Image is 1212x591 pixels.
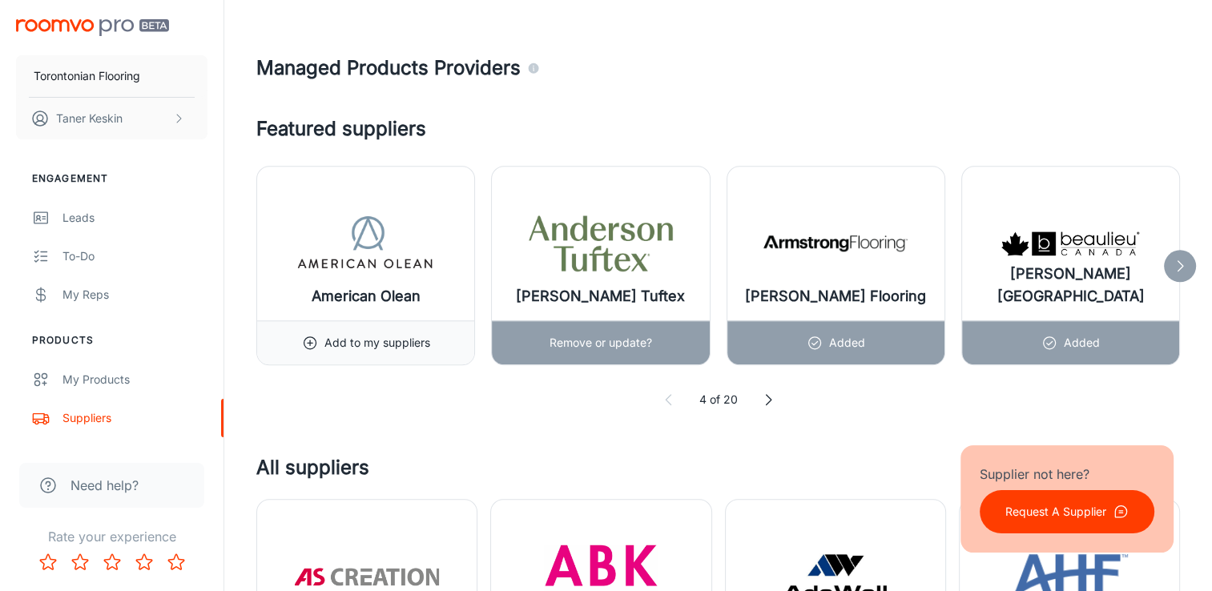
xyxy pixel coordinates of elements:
[256,54,1180,82] h4: Managed Products Providers
[1064,334,1100,352] p: Added
[256,453,1097,499] h4: All suppliers
[998,211,1142,275] img: Beaulieu Canada
[13,527,211,546] p: Rate your experience
[128,546,160,578] button: Rate 4 star
[256,115,1180,143] h4: Featured suppliers
[16,19,169,36] img: Roomvo PRO Beta
[16,98,207,139] button: Taner Keskin
[324,334,430,352] p: Add to my suppliers
[56,110,123,127] p: Taner Keskin
[980,464,1154,484] p: Supplier not here?
[70,476,139,495] span: Need help?
[62,209,207,227] div: Leads
[16,55,207,97] button: Torontonian Flooring
[62,286,207,304] div: My Reps
[64,546,96,578] button: Rate 2 star
[34,67,140,85] p: Torontonian Flooring
[62,247,207,265] div: To-do
[529,211,673,275] img: Anderson Tuftex
[527,54,540,82] div: Agencies and suppliers who work with us to automatically identify the specific products you carry
[312,285,421,308] h6: American Olean
[32,546,64,578] button: Rate 1 star
[1005,503,1106,521] p: Request A Supplier
[699,391,738,408] p: 4 of 20
[62,409,207,427] div: Suppliers
[516,285,685,308] h6: [PERSON_NAME] Tuftex
[829,334,865,352] p: Added
[980,490,1154,533] button: Request A Supplier
[294,211,438,275] img: American Olean
[96,546,128,578] button: Rate 3 star
[160,546,192,578] button: Rate 5 star
[550,334,652,352] p: Remove or update?
[763,211,908,275] img: Armstrong Flooring
[975,263,1166,308] h6: [PERSON_NAME] [GEOGRAPHIC_DATA]
[745,285,926,308] h6: [PERSON_NAME] Flooring
[62,371,207,388] div: My Products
